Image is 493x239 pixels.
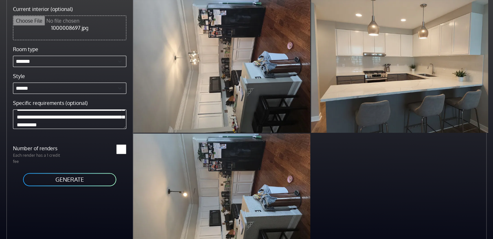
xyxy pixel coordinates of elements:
[9,152,70,165] p: Each render has a 1 credit fee
[13,5,73,13] label: Current interior (optional)
[13,99,88,107] label: Specific requirements (optional)
[13,45,38,53] label: Room type
[13,72,25,80] label: Style
[22,172,117,187] button: GENERATE
[9,144,70,152] label: Number of renders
